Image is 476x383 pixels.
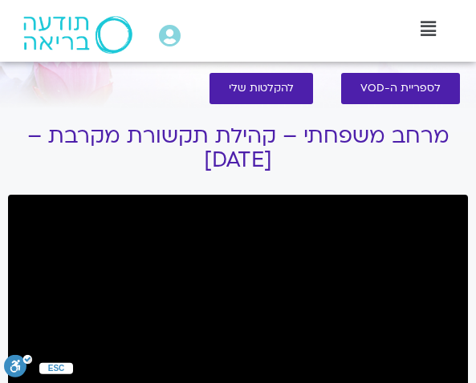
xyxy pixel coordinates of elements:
[23,16,132,54] img: תודעה בריאה
[360,83,441,95] span: לספריית ה-VOD
[8,124,468,172] h1: מרחב משפחתי – קהילת תקשורת מקרבת – [DATE]
[210,73,313,104] a: להקלטות שלי
[341,73,460,104] a: לספריית ה-VOD
[229,83,294,95] span: להקלטות שלי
